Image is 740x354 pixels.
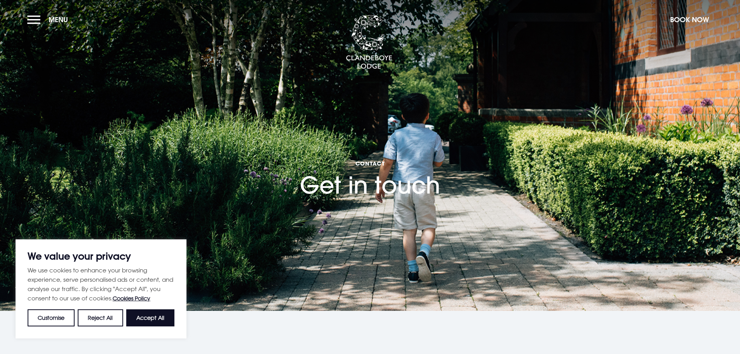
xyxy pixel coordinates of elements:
[49,15,68,24] span: Menu
[126,309,174,326] button: Accept All
[346,15,392,70] img: Clandeboye Lodge
[28,251,174,261] p: We value your privacy
[666,11,713,28] button: Book Now
[27,11,72,28] button: Menu
[113,295,150,302] a: Cookies Policy
[28,265,174,303] p: We use cookies to enhance your browsing experience, serve personalised ads or content, and analys...
[28,309,75,326] button: Customise
[300,160,440,167] span: Contact
[300,116,440,199] h1: Get in touch
[16,239,186,338] div: We value your privacy
[78,309,123,326] button: Reject All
